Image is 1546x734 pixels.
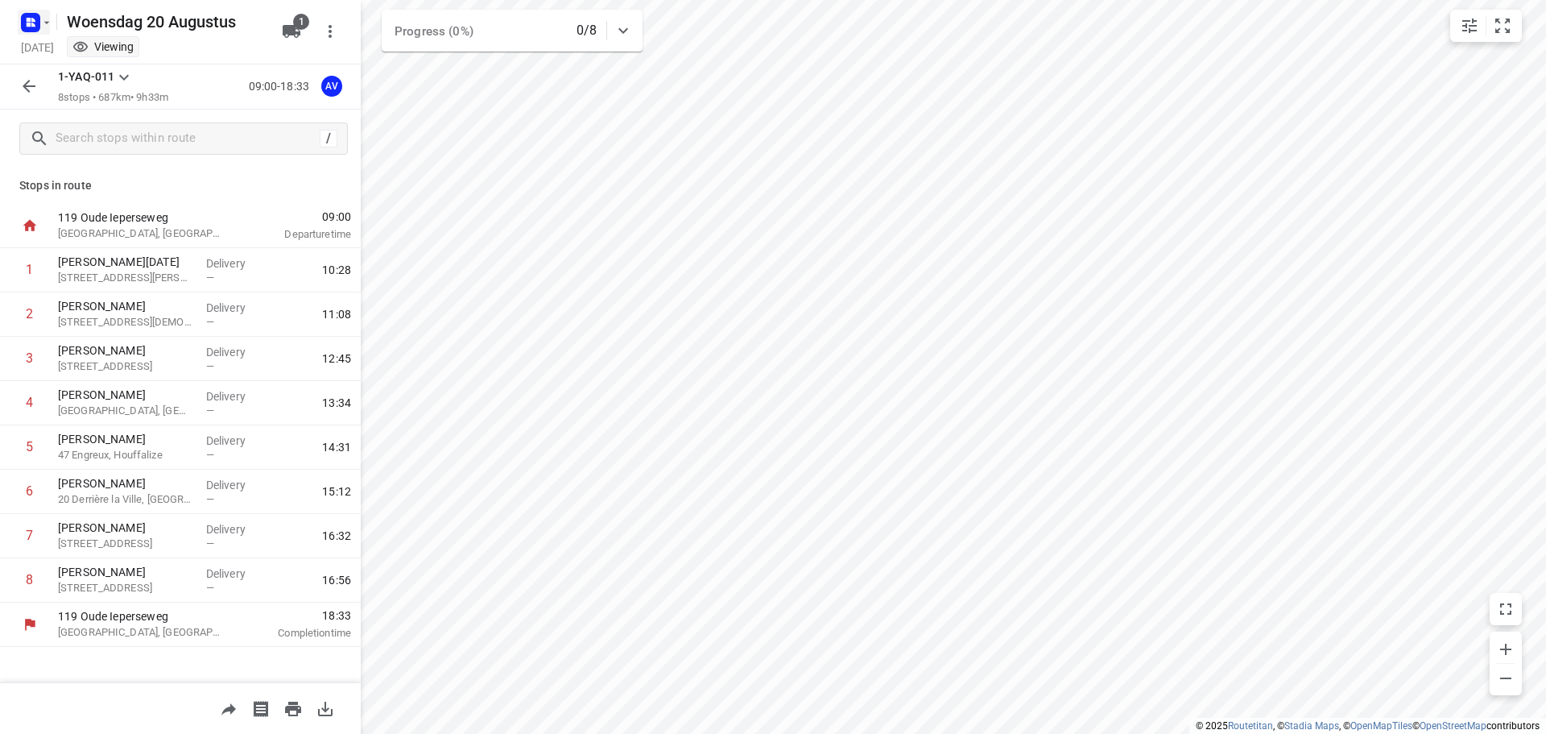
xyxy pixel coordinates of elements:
[206,477,266,493] p: Delivery
[26,572,33,587] div: 8
[58,580,193,596] p: 52 Rue Hanoteau, Sombreffe
[322,262,351,278] span: 10:28
[26,306,33,321] div: 2
[382,10,643,52] div: Progress (0%)0/8
[1350,720,1412,732] a: OpenMapTiles
[206,537,214,549] span: —
[72,39,134,55] div: You are currently in view mode. To make any changes, go to edit project.
[320,130,337,147] div: /
[245,625,351,641] p: Completion time
[58,447,193,463] p: 47 Engreux, Houffalize
[58,624,225,641] p: [GEOGRAPHIC_DATA], [GEOGRAPHIC_DATA]
[206,582,214,594] span: —
[206,388,266,404] p: Delivery
[206,521,266,537] p: Delivery
[316,78,348,93] span: Assigned to Axel Verzele
[277,700,309,715] span: Print route
[1284,720,1339,732] a: Stadia Maps
[58,536,193,552] p: 21 Rue de la Jeunesse, Mettet
[58,90,168,106] p: 8 stops • 687km • 9h33m
[395,24,473,39] span: Progress (0%)
[213,700,245,715] span: Share route
[206,255,266,272] p: Delivery
[58,431,193,447] p: [PERSON_NAME]
[206,360,214,372] span: —
[58,254,193,270] p: [PERSON_NAME][DATE]
[322,306,351,322] span: 11:08
[56,126,320,151] input: Search stops within route
[206,449,214,461] span: —
[206,300,266,316] p: Delivery
[1228,720,1273,732] a: Routetitan
[1453,10,1486,42] button: Map settings
[1196,720,1540,732] li: © 2025 , © , © © contributors
[58,564,193,580] p: [PERSON_NAME]
[1450,10,1522,42] div: small contained button group
[245,209,351,225] span: 09:00
[206,433,266,449] p: Delivery
[322,528,351,544] span: 16:32
[26,262,33,277] div: 1
[58,314,193,330] p: [STREET_ADDRESS][DEMOGRAPHIC_DATA]
[206,566,266,582] p: Delivery
[58,608,225,624] p: 119 Oude Ieperseweg
[577,21,597,40] p: 0/8
[26,350,33,366] div: 3
[206,316,214,328] span: —
[314,15,346,48] button: More
[322,395,351,411] span: 13:34
[58,359,193,375] p: 28 Rue du Patronage, Libramont-Chevigny
[26,439,33,454] div: 5
[58,491,193,508] p: 20 Derrière la Ville, Rendeux
[322,350,351,367] span: 12:45
[1486,10,1519,42] button: Fit zoom
[245,226,351,243] p: Departure time
[58,387,193,403] p: [PERSON_NAME]
[322,572,351,588] span: 16:56
[1420,720,1486,732] a: OpenStreetMap
[206,344,266,360] p: Delivery
[58,270,193,286] p: 32 Rue Edouard Huys, Merbes-le-Château
[275,15,308,48] button: 1
[293,14,309,30] span: 1
[58,68,114,85] p: 1-YAQ-011
[26,395,33,410] div: 4
[206,272,214,284] span: —
[206,404,214,417] span: —
[309,700,341,715] span: Download route
[58,226,225,242] p: [GEOGRAPHIC_DATA], [GEOGRAPHIC_DATA]
[322,439,351,455] span: 14:31
[245,700,277,715] span: Print shipping labels
[322,483,351,500] span: 15:12
[58,298,193,314] p: [PERSON_NAME]
[58,475,193,491] p: [PERSON_NAME]
[249,78,316,95] p: 09:00-18:33
[58,403,193,419] p: [GEOGRAPHIC_DATA], [GEOGRAPHIC_DATA]
[26,528,33,543] div: 7
[58,342,193,359] p: [PERSON_NAME]
[19,177,341,194] p: Stops in route
[206,493,214,505] span: —
[245,608,351,624] span: 18:33
[26,483,33,499] div: 6
[58,520,193,536] p: [PERSON_NAME]
[58,209,225,226] p: 119 Oude Ieperseweg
